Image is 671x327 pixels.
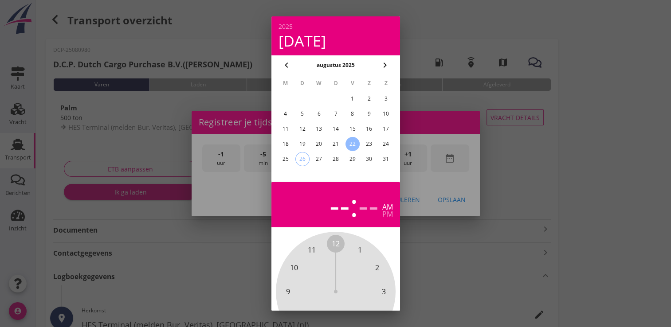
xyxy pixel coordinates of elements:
i: chevron_right [380,60,390,70]
button: 31 [379,152,393,166]
button: 3 [379,92,393,106]
button: 10 [379,107,393,121]
th: W [311,76,327,91]
button: 13 [312,122,326,136]
button: 28 [328,152,342,166]
button: 11 [278,122,292,136]
button: 17 [379,122,393,136]
button: 20 [312,137,326,151]
button: 19 [295,137,309,151]
button: augustus 2025 [314,58,357,72]
button: 29 [345,152,359,166]
div: pm [382,210,393,218]
button: 23 [362,137,376,151]
div: -- [330,189,350,220]
div: [DATE] [279,33,393,48]
button: 26 [295,152,309,166]
div: -- [358,189,379,220]
span: : [350,189,358,220]
div: 2025 [279,23,393,30]
span: 11 [308,245,316,255]
button: 30 [362,152,376,166]
div: am [382,203,393,210]
div: 26 [295,152,309,166]
button: 8 [345,107,359,121]
th: D [328,76,344,91]
button: 9 [362,107,376,121]
button: 14 [328,122,342,136]
th: Z [361,76,377,91]
button: 2 [362,92,376,106]
button: 15 [345,122,359,136]
span: 3 [381,286,385,297]
button: 5 [295,107,309,121]
i: chevron_left [281,60,292,70]
button: 7 [328,107,342,121]
button: 25 [278,152,292,166]
button: 27 [312,152,326,166]
span: 2 [375,262,379,273]
button: 1 [345,92,359,106]
th: V [344,76,360,91]
button: 12 [295,122,309,136]
span: 9 [286,286,290,297]
th: M [278,76,294,91]
span: 4 [375,310,379,321]
button: 18 [278,137,292,151]
th: D [294,76,310,91]
button: 4 [278,107,292,121]
button: 21 [328,137,342,151]
button: 22 [345,137,359,151]
button: 24 [379,137,393,151]
span: 10 [290,262,298,273]
span: 1 [357,245,361,255]
span: 8 [292,310,296,321]
button: 16 [362,122,376,136]
span: 12 [332,238,340,249]
button: 6 [312,107,326,121]
th: Z [378,76,394,91]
